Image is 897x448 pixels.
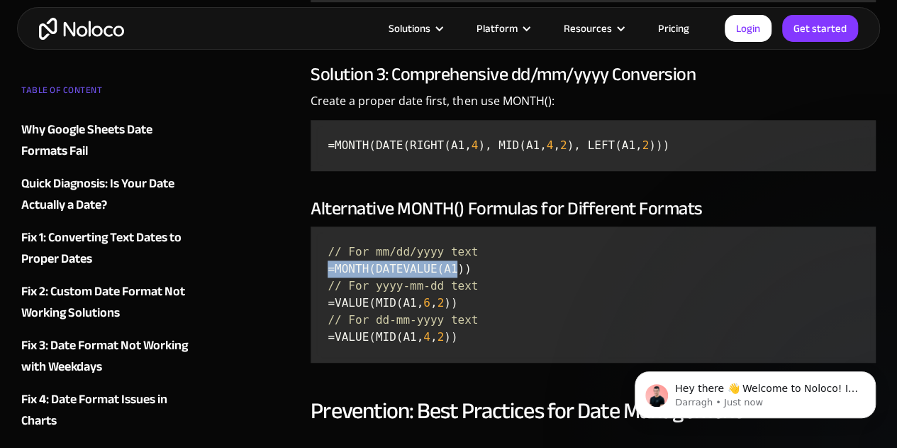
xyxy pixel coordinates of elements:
span: 4 [472,138,479,152]
a: Why Google Sheets Date Formats Fail [21,119,190,162]
span: 4 [547,138,554,152]
h3: Solution 3: Comprehensive dd/mm/yyyy Conversion [311,64,876,85]
a: home [39,18,124,40]
iframe: Intercom notifications message [613,342,897,441]
div: Platform [477,19,518,38]
span: 6 [423,296,430,310]
span: =VALUE(MID(A1, [328,330,423,344]
h2: Prevention: Best Practices for Date Management [311,397,876,425]
span: , [430,296,438,310]
div: Resources [564,19,612,38]
span: ))) [649,138,669,152]
div: TABLE OF CONTENT [21,80,190,108]
span: )) [444,296,457,310]
span: 2 [560,138,567,152]
div: Resources [546,19,640,38]
span: // For mm/dd/yyyy text [328,245,478,258]
div: Platform [459,19,546,38]
span: )) [444,330,457,344]
span: , [430,330,438,344]
code: =MONTH(DATEVALUE(A1)) [316,232,870,357]
span: ), MID(A1, [478,138,546,152]
span: // For dd-mm-yyyy text [328,313,478,327]
a: Login [725,15,771,42]
span: , [553,138,560,152]
span: 4 [423,330,430,344]
a: Quick Diagnosis: Is Your Date Actually a Date? [21,173,190,216]
a: Fix 1: Converting Text Dates to Proper Dates [21,227,190,270]
span: 2 [642,138,649,152]
a: Fix 4: Date Format Issues in Charts [21,389,190,432]
span: ), LEFT(A1, [567,138,642,152]
span: // For yyyy-mm-dd text [328,279,478,293]
a: Fix 2: Custom Date Format Not Working Solutions [21,281,190,324]
h3: Alternative MONTH() Formulas for Different Formats [311,198,876,219]
p: Create a proper date first, then use MONTH(): [311,92,876,120]
div: Solutions [371,19,459,38]
span: =MONTH(DATE(RIGHT(A1, [328,138,471,152]
span: 2 [437,330,444,344]
a: Pricing [640,19,707,38]
div: Solutions [389,19,430,38]
span: 2 [437,296,444,310]
span: =VALUE(MID(A1, [328,296,423,310]
a: Fix 3: Date Format Not Working with Weekdays [21,335,190,378]
a: Get started [782,15,858,42]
